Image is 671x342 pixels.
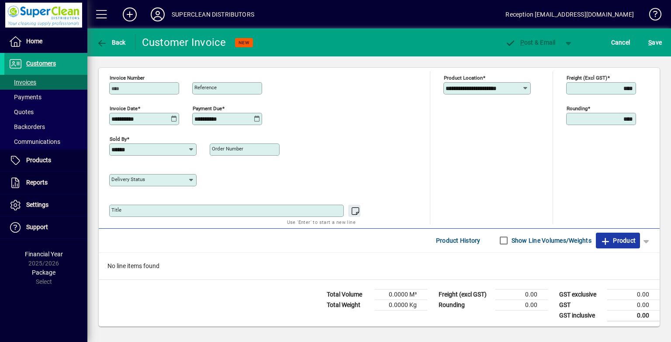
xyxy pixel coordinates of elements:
div: Reception [EMAIL_ADDRESS][DOMAIN_NAME] [505,7,634,21]
a: Payments [4,90,87,105]
span: Payments [9,94,42,101]
span: ave [648,35,662,49]
app-page-header-button: Back [87,35,135,50]
a: Invoices [4,75,87,90]
span: Home [26,38,42,45]
mat-label: Rounding [567,105,588,111]
span: Product History [436,234,481,248]
span: ost & Email [505,39,556,46]
mat-label: Title [111,207,121,213]
td: GST exclusive [555,289,607,300]
span: Quotes [9,108,34,115]
button: Product History [432,233,484,248]
span: Products [26,157,51,164]
mat-label: Invoice number [110,74,145,80]
td: Rounding [434,300,495,310]
div: Customer Invoice [142,35,226,49]
label: Show Line Volumes/Weights [510,236,591,245]
button: Add [116,7,144,22]
span: S [648,39,652,46]
button: Product [596,233,640,248]
span: Support [26,223,48,230]
mat-label: Order number [212,146,243,152]
a: Communications [4,134,87,149]
a: Products [4,150,87,171]
a: Support [4,216,87,238]
button: Cancel [609,35,633,50]
mat-hint: Use 'Enter' to start a new line [287,217,356,227]
a: Home [4,31,87,52]
td: 0.00 [607,310,660,321]
td: GST inclusive [555,310,607,321]
td: 0.00 [607,289,660,300]
a: Quotes [4,105,87,119]
span: Communications [9,138,60,145]
mat-label: Payment due [193,105,222,111]
td: Total Volume [322,289,375,300]
a: Reports [4,172,87,194]
mat-label: Invoice date [110,105,138,111]
span: Customers [26,60,56,67]
a: Settings [4,194,87,216]
td: 0.0000 Kg [375,300,427,310]
button: Post & Email [501,35,560,50]
div: SUPERCLEAN DISTRIBUTORS [172,7,254,21]
td: 0.00 [607,300,660,310]
span: Backorders [9,123,45,130]
span: P [520,39,524,46]
span: Package [32,269,55,276]
td: 0.00 [495,300,548,310]
span: Invoices [9,79,36,86]
span: Reports [26,179,48,186]
button: Save [646,35,664,50]
td: GST [555,300,607,310]
td: Freight (excl GST) [434,289,495,300]
a: Knowledge Base [643,2,660,30]
mat-label: Product location [444,74,483,80]
span: NEW [239,40,249,45]
button: Back [94,35,128,50]
mat-label: Delivery status [111,176,145,182]
div: No line items found [99,253,660,279]
span: Settings [26,201,48,208]
td: Total Weight [322,300,375,310]
mat-label: Reference [194,84,217,91]
span: Cancel [611,35,630,49]
mat-label: Sold by [110,136,127,142]
td: 0.0000 M³ [375,289,427,300]
a: Backorders [4,119,87,134]
span: Back [97,39,126,46]
mat-label: Freight (excl GST) [567,74,607,80]
td: 0.00 [495,289,548,300]
button: Profile [144,7,172,22]
span: Product [600,234,636,248]
span: Financial Year [25,251,63,258]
